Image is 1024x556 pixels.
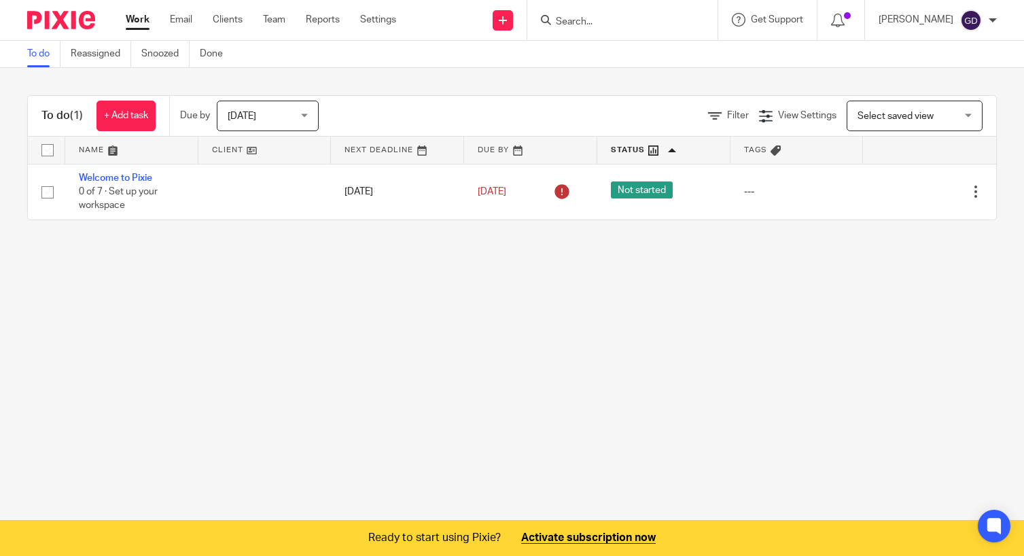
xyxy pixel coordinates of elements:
a: + Add task [96,101,156,131]
h1: To do [41,109,83,123]
a: Work [126,13,149,27]
p: [PERSON_NAME] [879,13,953,27]
span: [DATE] [228,111,256,121]
div: --- [744,185,850,198]
span: View Settings [778,111,836,120]
a: Clients [213,13,243,27]
img: svg%3E [960,10,982,31]
a: To do [27,41,60,67]
a: Done [200,41,233,67]
a: Team [263,13,285,27]
a: Snoozed [141,41,190,67]
span: (1) [70,110,83,121]
td: [DATE] [331,164,464,220]
input: Search [554,16,677,29]
a: Welcome to Pixie [79,173,152,183]
span: Tags [744,146,767,154]
a: Email [170,13,192,27]
a: Reassigned [71,41,131,67]
img: Pixie [27,11,95,29]
span: Filter [727,111,749,120]
span: [DATE] [478,187,506,196]
a: Reports [306,13,340,27]
span: Get Support [751,15,803,24]
span: Not started [611,181,673,198]
span: Select saved view [858,111,934,121]
p: Due by [180,109,210,122]
a: Settings [360,13,396,27]
span: 0 of 7 · Set up your workspace [79,187,158,211]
